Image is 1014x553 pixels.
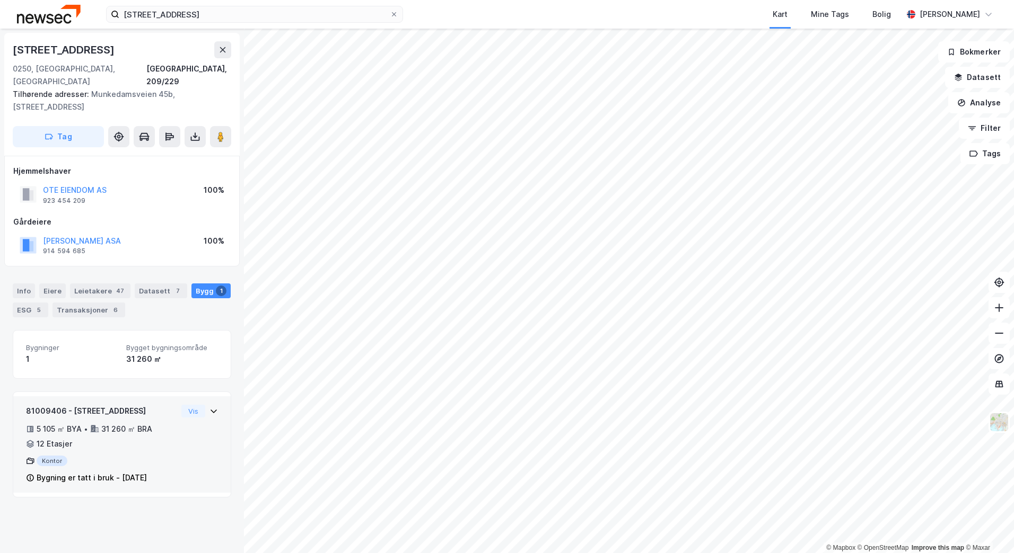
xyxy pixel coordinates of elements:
[858,544,909,551] a: OpenStreetMap
[37,423,82,435] div: 5 105 ㎡ BYA
[181,405,205,417] button: Vis
[989,412,1009,432] img: Z
[53,302,125,317] div: Transaksjoner
[191,283,231,298] div: Bygg
[33,305,44,315] div: 5
[13,216,231,228] div: Gårdeiere
[84,425,88,433] div: •
[26,353,118,365] div: 1
[13,302,48,317] div: ESG
[773,8,788,21] div: Kart
[920,8,980,21] div: [PERSON_NAME]
[172,286,183,296] div: 7
[13,63,146,88] div: 0250, [GEOGRAPHIC_DATA], [GEOGRAPHIC_DATA]
[216,286,226,296] div: 1
[872,8,891,21] div: Bolig
[126,353,218,365] div: 31 260 ㎡
[119,6,390,22] input: Søk på adresse, matrikkel, gårdeiere, leietakere eller personer
[13,283,35,298] div: Info
[37,438,72,450] div: 12 Etasjer
[101,423,152,435] div: 31 260 ㎡ BRA
[959,118,1010,139] button: Filter
[126,343,218,352] span: Bygget bygningsområde
[961,502,1014,553] iframe: Chat Widget
[13,41,117,58] div: [STREET_ADDRESS]
[26,405,177,417] div: 81009406 - [STREET_ADDRESS]
[826,544,855,551] a: Mapbox
[912,544,964,551] a: Improve this map
[13,165,231,177] div: Hjemmelshaver
[39,283,66,298] div: Eiere
[146,63,231,88] div: [GEOGRAPHIC_DATA], 209/229
[17,5,81,23] img: newsec-logo.f6e21ccffca1b3a03d2d.png
[135,283,187,298] div: Datasett
[13,88,223,113] div: Munkedamsveien 45b, [STREET_ADDRESS]
[13,126,104,147] button: Tag
[938,41,1010,63] button: Bokmerker
[43,247,85,255] div: 914 594 685
[110,305,121,315] div: 6
[945,67,1010,88] button: Datasett
[114,286,126,296] div: 47
[811,8,849,21] div: Mine Tags
[960,143,1010,164] button: Tags
[204,184,224,197] div: 100%
[37,471,147,484] div: Bygning er tatt i bruk - [DATE]
[204,235,224,247] div: 100%
[43,197,85,205] div: 923 454 209
[26,343,118,352] span: Bygninger
[70,283,130,298] div: Leietakere
[948,92,1010,113] button: Analyse
[13,90,91,99] span: Tilhørende adresser:
[961,502,1014,553] div: Kontrollprogram for chat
